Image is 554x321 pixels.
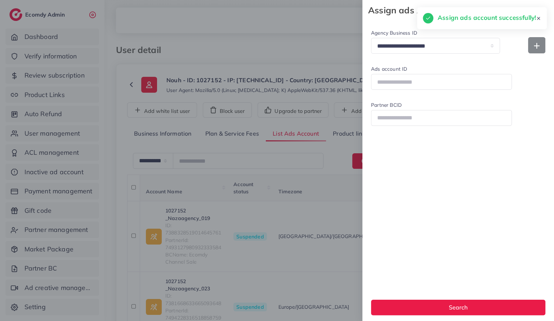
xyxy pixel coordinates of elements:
label: Ads account ID [371,65,512,72]
button: Close [534,3,548,18]
strong: Assign ads Account [368,4,534,17]
label: Agency Business ID [371,29,500,36]
label: Partner BCID [371,101,512,109]
span: Search [449,304,468,311]
svg: x [534,3,548,18]
button: Search [371,300,545,315]
h5: Assign ads account successfully! [438,13,536,22]
img: Add new [534,43,540,49]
